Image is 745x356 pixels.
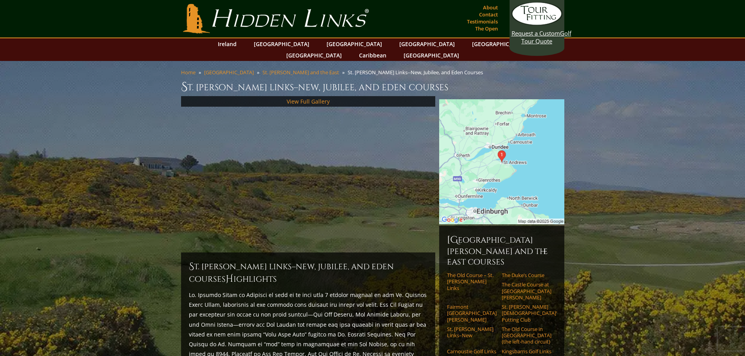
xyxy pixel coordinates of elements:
a: The Duke’s Course [502,272,551,278]
a: [GEOGRAPHIC_DATA] [282,50,346,61]
a: [GEOGRAPHIC_DATA] [468,38,531,50]
a: St. [PERSON_NAME] and the East [262,69,339,76]
a: Contact [477,9,500,20]
a: [GEOGRAPHIC_DATA] [250,38,313,50]
h1: St. [PERSON_NAME] Links–New, Jubilee, and Eden Courses [181,79,564,95]
a: Ireland [214,38,241,50]
a: Testimonials [465,16,500,27]
a: [GEOGRAPHIC_DATA] [400,50,463,61]
a: Carnoustie Golf Links [447,348,497,354]
a: About [481,2,500,13]
a: [GEOGRAPHIC_DATA] [204,69,254,76]
a: Caribbean [355,50,390,61]
h2: St. [PERSON_NAME] Links–New, Jubilee, and Eden Courses ighlights [189,260,427,285]
span: H [226,273,233,285]
a: Request a CustomGolf Tour Quote [512,2,562,45]
span: Request a Custom [512,29,560,37]
a: [GEOGRAPHIC_DATA] [395,38,459,50]
a: Home [181,69,196,76]
a: The Open [473,23,500,34]
li: St. [PERSON_NAME] Links--New, Jubilee, and Eden Courses [348,69,486,76]
img: Google Map of Jubilee Course, St Andrews Links, St Andrews, United Kingdom [439,99,564,224]
a: The Old Course – St. [PERSON_NAME] Links [447,272,497,291]
a: The Old Course in [GEOGRAPHIC_DATA] (the left-hand circuit) [502,326,551,345]
a: St. [PERSON_NAME] Links–New [447,326,497,339]
a: View Full Gallery [287,98,330,105]
a: The Castle Course at [GEOGRAPHIC_DATA][PERSON_NAME] [502,281,551,301]
a: Kingsbarns Golf Links [502,348,551,354]
h6: [GEOGRAPHIC_DATA][PERSON_NAME] and the East Courses [447,234,557,267]
a: [GEOGRAPHIC_DATA] [323,38,386,50]
a: Fairmont [GEOGRAPHIC_DATA][PERSON_NAME] [447,304,497,323]
a: St. [PERSON_NAME] [DEMOGRAPHIC_DATA]’ Putting Club [502,304,551,323]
